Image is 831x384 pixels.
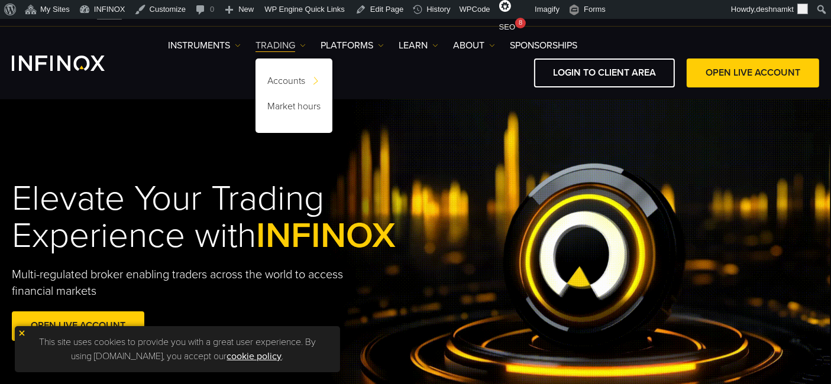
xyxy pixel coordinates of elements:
h1: Elevate Your Trading Experience with [12,180,439,255]
span: SEO [499,22,515,31]
img: yellow close icon [18,329,26,337]
a: PLATFORMS [321,38,384,53]
span: INFINOX [256,214,396,257]
a: Accounts [256,70,332,96]
div: 8 [515,18,526,28]
a: INFINOX Logo [12,56,132,71]
span: deshnamkt [756,5,794,14]
a: OPEN LIVE ACCOUNT [687,58,819,87]
a: Market hours [256,96,332,121]
a: LOGIN TO CLIENT AREA [534,58,675,87]
p: Multi-regulated broker enabling traders across the world to access financial markets [12,266,354,300]
a: Learn [399,38,438,53]
a: TRADING [256,38,306,53]
a: SPONSORSHIPS [510,38,577,53]
a: cookie policy [227,350,282,362]
a: Instruments [168,38,241,53]
p: This site uses cookies to provide you with a great user experience. By using [DOMAIN_NAME], you a... [21,332,334,366]
a: OPEN LIVE ACCOUNT [12,311,144,340]
a: ABOUT [453,38,495,53]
